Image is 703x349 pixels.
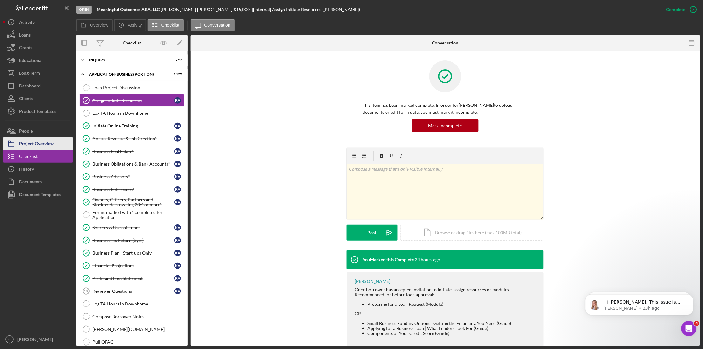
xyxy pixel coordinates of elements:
[3,54,73,67] button: Educational
[174,224,181,231] div: K A
[363,102,528,116] p: This item has been marked complete. In order for [PERSON_NAME] to upload documents or edit form d...
[16,333,57,347] div: [PERSON_NAME]
[90,23,108,28] label: Overview
[79,196,184,209] a: Owners, Officers, Partners and Stockholders owning 20% or more*KA
[97,7,160,12] b: Meaningful Outcomes ABA, LLC
[171,72,183,76] div: 13 / 21
[79,94,184,107] a: Assign Initiate ResourcesKA
[174,148,181,154] div: K A
[79,323,184,336] a: [PERSON_NAME][DOMAIN_NAME]
[92,149,174,154] div: Business Real Estate*
[161,7,234,12] div: [PERSON_NAME] [PERSON_NAME] |
[174,123,181,129] div: K A
[79,247,184,259] a: Business Plan - Start-ups OnlyKA
[19,125,33,139] div: People
[92,238,174,243] div: Business Tax Return (3yrs)
[79,170,184,183] a: Business Advisors*KA
[19,137,54,152] div: Project Overview
[79,285,184,298] a: 18Reviewer QuestionsKA
[3,137,73,150] button: Project Overview
[174,250,181,256] div: K A
[79,120,184,132] a: Initiate Online TrainingKA
[92,136,174,141] div: Annual Revenue & Job Creation*
[92,314,184,319] div: Compose Borrower Notes
[3,79,73,92] button: Dashboard
[92,98,174,103] div: Assign Initiate Resources
[92,197,174,207] div: Owners, Officers, Partners and Stockholders owning 20% or more*
[92,161,174,167] div: Business Obligations & Bank Accounts*
[367,321,537,326] li: Small Business Funding Options | Getting the Financing You Need (Guide)
[19,79,41,94] div: Dashboard
[355,311,537,316] div: OR
[428,119,462,132] div: Mark Incomplete
[681,321,697,336] iframe: Intercom live chat
[92,289,174,294] div: Reviewer Questions
[3,67,73,79] button: Long-Term
[3,125,73,137] button: People
[79,107,184,120] a: Log TA Hours in Downhome
[191,19,235,31] button: Conversation
[92,225,174,230] div: Sources & Uses of Funds
[367,302,537,307] li: Preparing for a Loan Request (Module)
[19,105,56,119] div: Product Templates
[3,188,73,201] a: Document Templates
[3,175,73,188] button: Documents
[3,16,73,29] button: Activity
[79,183,184,196] a: Business References*KA
[19,29,31,43] div: Loans
[79,132,184,145] a: Annual Revenue & Job Creation*KA
[148,19,184,31] button: Checklist
[3,163,73,175] a: History
[174,174,181,180] div: K A
[368,225,377,241] div: Post
[347,225,398,241] button: Post
[174,186,181,193] div: K A
[79,298,184,310] a: Log TA Hours in Downhome
[355,287,537,297] div: Once borrower has accepted invitation to Initiate, assign resources or modules. Recommended for b...
[92,327,184,332] div: [PERSON_NAME][DOMAIN_NAME]
[234,7,250,12] span: $15,000
[3,92,73,105] button: Clients
[174,161,181,167] div: K A
[79,209,184,221] a: Forms marked with * completed for Application
[84,289,88,293] tspan: 18
[252,7,360,12] div: | [Internal] Assign Initiate Resources ([PERSON_NAME])
[19,188,61,202] div: Document Templates
[174,97,181,104] div: K A
[76,6,92,14] div: Open
[3,41,73,54] button: Grants
[415,257,440,262] time: 2025-09-16 13:33
[114,19,146,31] button: Activity
[89,72,167,76] div: APPLICATION (BUSINESS PORTION)
[7,338,11,341] text: SC
[79,336,184,348] a: Pull OFAC
[432,40,459,45] div: Conversation
[92,174,174,179] div: Business Advisors*
[92,111,184,116] div: Log TA Hours in Downhome
[367,331,537,336] li: Components of Your Credit Score (Guide)
[3,150,73,163] button: Checklist
[174,275,181,282] div: K A
[3,29,73,41] button: Loans
[161,23,180,28] label: Checklist
[174,135,181,142] div: K A
[97,7,161,12] div: |
[3,105,73,118] a: Product Templates
[204,23,231,28] label: Conversation
[92,123,174,128] div: Initiate Online Training
[79,234,184,247] a: Business Tax Return (3yrs)KA
[79,158,184,170] a: Business Obligations & Bank Accounts*KA
[19,163,34,177] div: History
[92,301,184,306] div: Log TA Hours in Downhome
